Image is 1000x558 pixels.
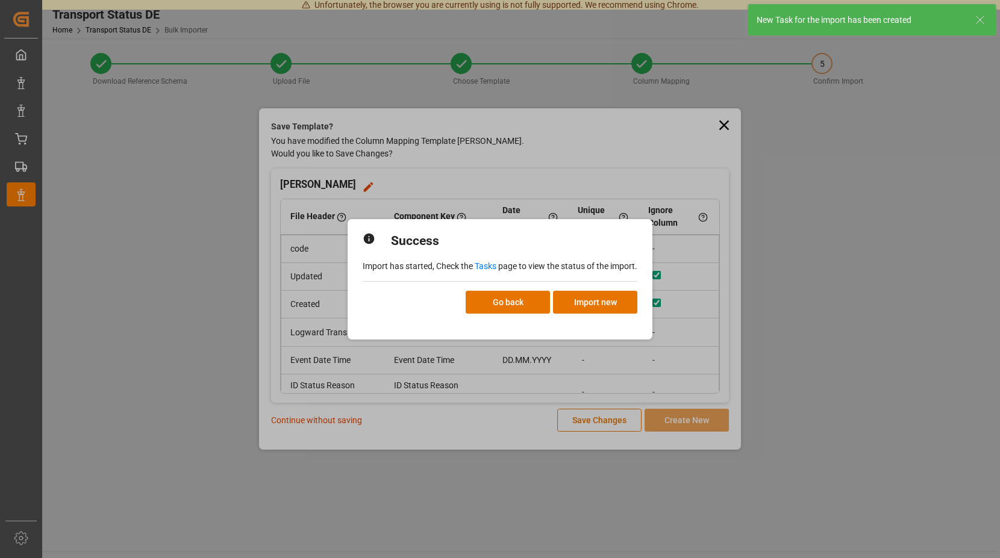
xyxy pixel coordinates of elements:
[757,14,964,26] div: New Task for the import has been created
[475,261,496,271] a: Tasks
[363,260,637,273] p: Import has started, Check the page to view the status of the import.
[466,291,550,314] button: Go back
[391,232,439,251] h2: Success
[553,291,637,314] button: Import new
